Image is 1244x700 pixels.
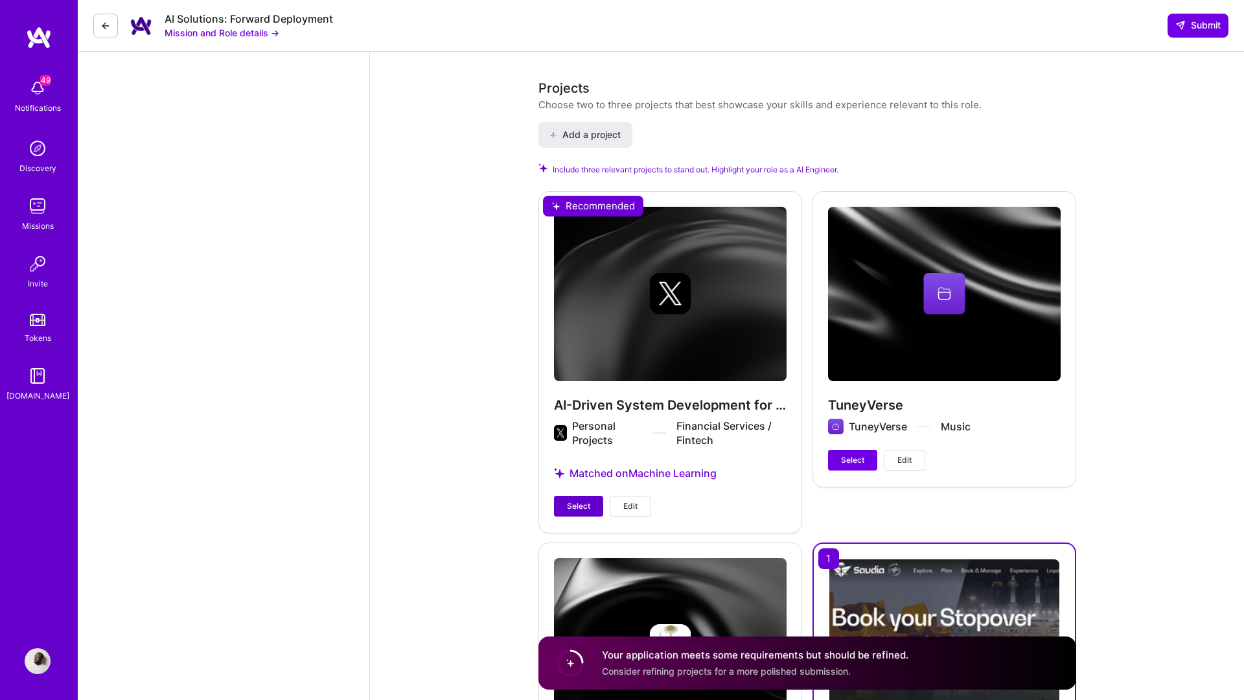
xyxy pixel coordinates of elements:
button: Add a project [538,122,632,148]
img: Company Logo [128,13,154,39]
div: Tokens [25,331,51,345]
i: icon SendLight [1175,20,1186,30]
div: Keywords nach Traffic [141,76,224,85]
i: icon LeftArrowDark [100,21,111,31]
a: User Avatar [21,648,54,674]
img: User Avatar [25,648,51,674]
button: Edit [610,496,651,517]
span: Consider refining projects for a more polished submission. [602,666,851,677]
span: Add a project [549,128,620,141]
button: Mission and Role details → [165,26,279,40]
div: null [1168,14,1228,37]
div: Projects [538,78,590,98]
div: Missions [22,219,54,233]
img: Invite [25,251,51,277]
button: Submit [1168,14,1228,37]
img: guide book [25,363,51,389]
img: teamwork [25,193,51,219]
div: Discovery [19,161,56,175]
div: Domain: [DOMAIN_NAME] [34,34,143,44]
div: Notifications [15,101,61,115]
button: Select [554,496,603,517]
span: Select [841,454,864,466]
span: Edit [897,454,912,466]
i: Check [538,163,547,172]
img: logo_orange.svg [21,21,31,31]
span: Include three relevant projects to stand out. Highlight your role as a AI Engineer. [553,163,838,176]
button: Edit [884,450,925,471]
div: AI Solutions: Forward Deployment [165,12,333,26]
img: tab_keywords_by_traffic_grey.svg [126,75,137,86]
img: discovery [25,135,51,161]
button: Select [828,450,877,471]
div: Domain [67,76,95,85]
h4: Your application meets some requirements but should be refined. [602,648,908,662]
div: Invite [28,277,48,290]
img: bell [25,75,51,101]
img: tokens [30,314,45,326]
i: icon PlusBlack [549,132,557,139]
div: v 4.0.25 [36,21,63,31]
span: Submit [1175,19,1221,32]
img: logo [26,26,52,49]
img: website_grey.svg [21,34,31,44]
span: Edit [623,500,638,512]
span: 49 [40,75,51,86]
div: [DOMAIN_NAME] [6,389,69,402]
span: Select [567,500,590,512]
div: Choose two to three projects that best showcase your skills and experience relevant to this role. [538,98,982,111]
img: tab_domain_overview_orange.svg [52,75,63,86]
